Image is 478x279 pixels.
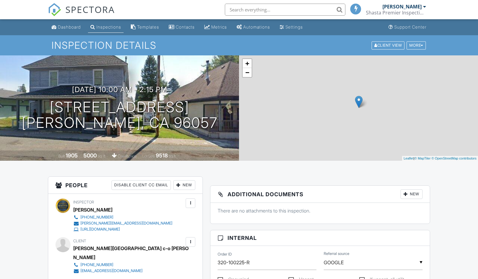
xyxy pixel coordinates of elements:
span: SPECTORA [65,3,115,16]
div: Support Center [394,24,426,29]
label: Referral source [324,251,349,256]
label: Order ID [218,252,232,257]
a: [URL][DOMAIN_NAME] [73,226,172,232]
div: Client View [372,41,404,49]
a: [PERSON_NAME][EMAIL_ADDRESS][DOMAIN_NAME] [73,220,172,226]
div: [PHONE_NUMBER] [80,215,113,220]
a: [EMAIL_ADDRESS][DOMAIN_NAME] [73,268,184,274]
a: Leaflet [404,157,414,160]
img: The Best Home Inspection Software - Spectora [48,3,61,16]
span: Inspector [73,200,94,204]
h3: Internal [210,230,430,246]
a: Contacts [166,22,197,33]
div: Automations [243,24,270,29]
div: Dashboard [58,24,81,29]
div: [URL][DOMAIN_NAME] [80,227,120,232]
div: 1905 [66,152,78,159]
a: Zoom in [243,59,252,68]
a: Client View [371,43,406,47]
span: Built [58,154,65,158]
a: Support Center [386,22,429,33]
div: Inspections [96,24,121,29]
div: New [173,180,195,190]
a: [PHONE_NUMBER] [73,214,172,220]
h3: Additional Documents [210,186,430,203]
a: SPECTORA [48,8,115,21]
a: [PHONE_NUMBER] [73,262,184,268]
div: 5000 [83,152,97,159]
span: sq.ft. [169,154,176,158]
span: Client [73,239,86,243]
a: Zoom out [243,68,252,77]
div: [EMAIL_ADDRESS][DOMAIN_NAME] [80,268,143,273]
h1: Inspection Details [52,40,426,51]
div: [PERSON_NAME][EMAIL_ADDRESS][DOMAIN_NAME] [80,221,172,226]
a: Templates [128,22,162,33]
div: Contacts [176,24,195,29]
a: Dashboard [49,22,83,33]
a: Automations (Basic) [234,22,272,33]
div: Templates [137,24,159,29]
div: 9518 [156,152,168,159]
div: [PERSON_NAME] [382,4,422,10]
span: crawlspace [118,154,137,158]
div: Shasta Premier Inspection Group [366,10,426,16]
div: [PHONE_NUMBER] [80,262,113,267]
a: © MapTiler [414,157,431,160]
a: Metrics [202,22,229,33]
span: sq. ft. [98,154,106,158]
div: New [401,189,423,199]
input: Search everything... [225,4,345,16]
div: Settings [285,24,303,29]
p: There are no attachments to this inspection. [218,207,423,214]
a: Settings [277,22,305,33]
div: Disable Client CC Email [112,180,171,190]
div: [PERSON_NAME][GEOGRAPHIC_DATA] c-o [PERSON_NAME] [73,244,189,262]
h3: [DATE] 10:00 am - 2:15 pm [72,85,167,94]
h3: People [48,177,203,194]
h1: [STREET_ADDRESS] [PERSON_NAME], CA 96057 [22,99,218,131]
div: Metrics [211,24,227,29]
div: | [402,156,478,161]
div: [PERSON_NAME] [73,205,112,214]
span: Lot Size [142,154,155,158]
a: Inspections [88,22,124,33]
a: © OpenStreetMap contributors [432,157,476,160]
div: More [407,41,426,49]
